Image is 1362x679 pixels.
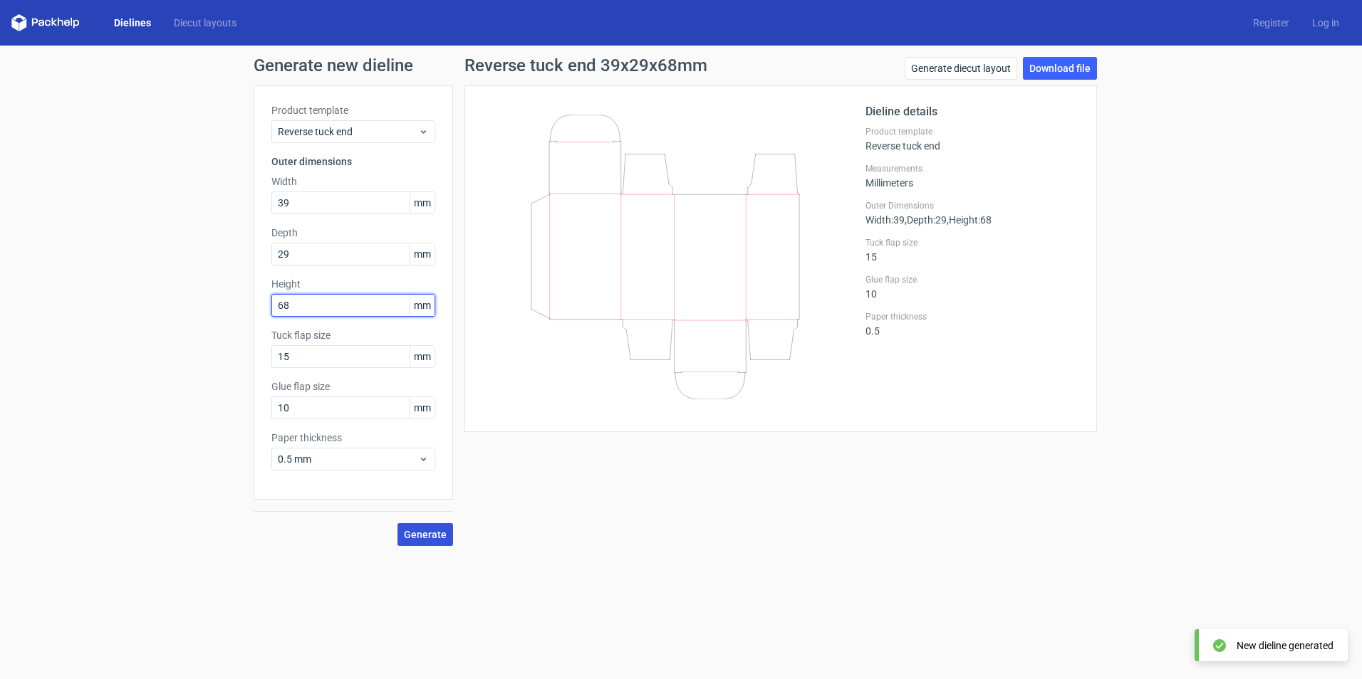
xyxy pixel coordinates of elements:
span: , Depth : 29 [905,214,947,226]
span: Reverse tuck end [278,125,418,139]
label: Product template [865,126,1079,137]
div: 10 [865,274,1079,300]
label: Glue flap size [271,379,435,394]
a: Download file [1023,57,1097,80]
a: Dielines [103,16,162,30]
label: Paper thickness [865,311,1079,322]
label: Paper thickness [271,431,435,445]
span: mm [410,397,435,419]
div: Millimeters [865,163,1079,189]
div: Reverse tuck end [865,126,1079,152]
div: 15 [865,237,1079,263]
label: Height [271,277,435,291]
label: Glue flap size [865,274,1079,285]
span: mm [410,295,435,316]
span: mm [410,192,435,214]
button: Generate [397,523,453,546]
div: New dieline generated [1237,638,1334,653]
span: mm [410,346,435,367]
h3: Outer dimensions [271,154,435,169]
a: Log in [1301,16,1351,30]
span: 0.5 mm [278,452,418,466]
a: Register [1242,16,1301,30]
span: mm [410,243,435,265]
span: Width : 39 [865,214,905,226]
span: , Height : 68 [947,214,992,226]
label: Tuck flap size [271,328,435,342]
h1: Reverse tuck end 39x29x68mm [464,57,707,74]
h1: Generate new dieline [254,57,1108,74]
label: Product template [271,103,435,117]
label: Width [271,174,435,189]
span: Generate [404,530,447,539]
label: Depth [271,226,435,240]
h2: Dieline details [865,103,1079,120]
a: Generate diecut layout [905,57,1017,80]
label: Measurements [865,163,1079,174]
div: 0.5 [865,311,1079,337]
a: Diecut layouts [162,16,248,30]
label: Outer Dimensions [865,200,1079,211]
label: Tuck flap size [865,237,1079,248]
